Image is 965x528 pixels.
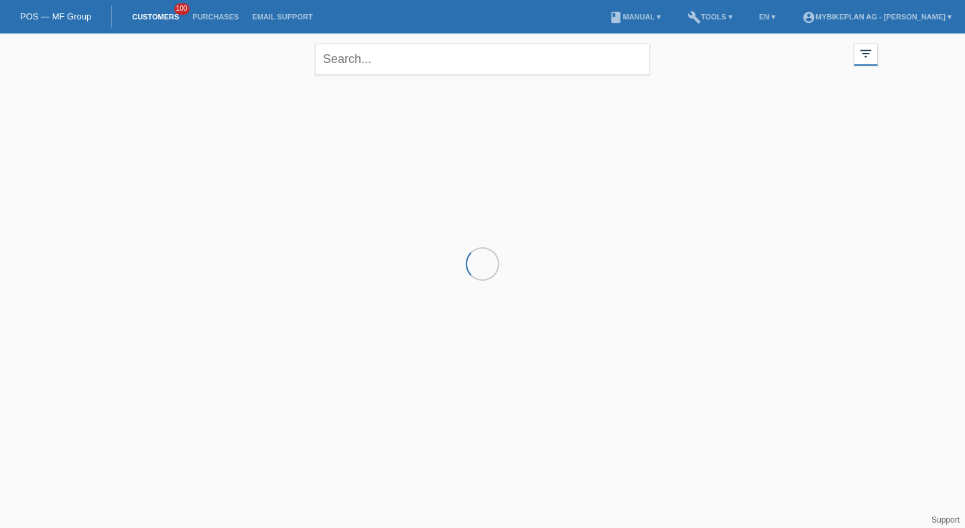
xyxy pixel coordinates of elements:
a: EN ▾ [753,13,782,21]
a: Email Support [245,13,319,21]
i: account_circle [802,11,816,24]
i: filter_list [858,46,873,61]
a: account_circleMybikeplan AG - [PERSON_NAME] ▾ [795,13,958,21]
a: Support [931,515,960,525]
i: build [688,11,701,24]
span: 100 [174,3,190,15]
input: Search... [315,44,650,75]
a: bookManual ▾ [602,13,667,21]
a: Customers [125,13,186,21]
i: book [609,11,623,24]
a: buildTools ▾ [681,13,739,21]
a: POS — MF Group [20,11,91,21]
a: Purchases [186,13,245,21]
